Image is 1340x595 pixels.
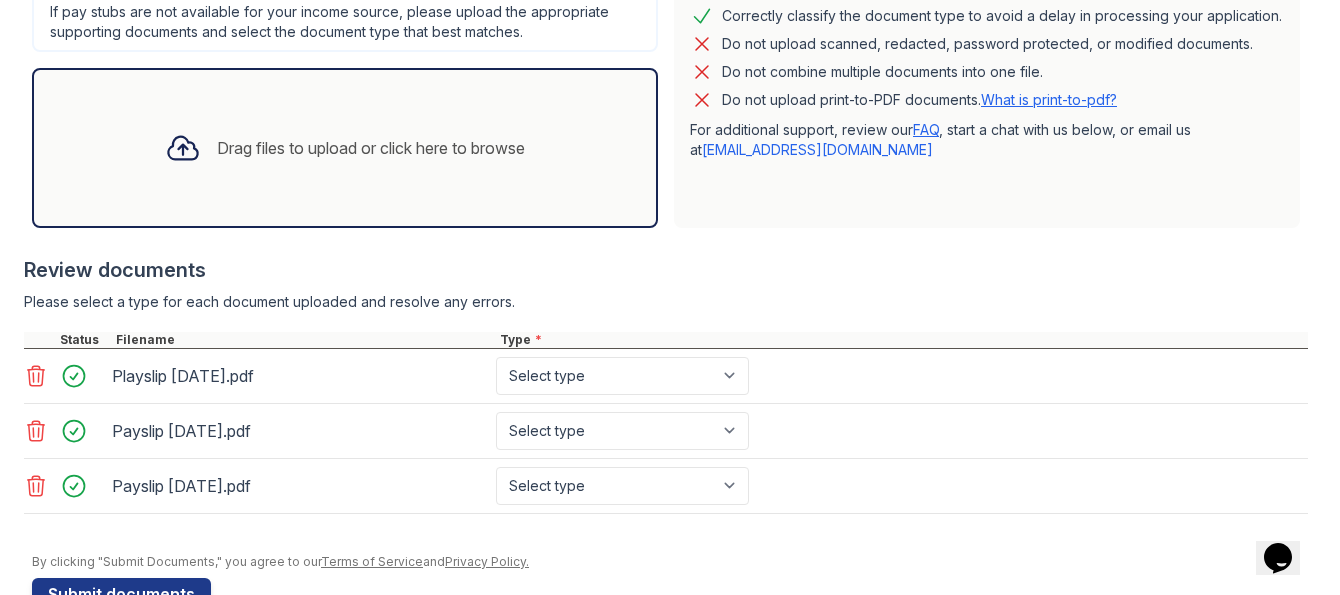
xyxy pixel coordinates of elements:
div: Drag files to upload or click here to browse [217,136,525,160]
div: Type [496,332,1308,348]
iframe: chat widget [1256,515,1320,575]
a: What is print-to-pdf? [981,91,1117,108]
div: Status [56,332,112,348]
div: Do not combine multiple documents into one file. [722,60,1043,84]
div: Correctly classify the document type to avoid a delay in processing your application. [722,4,1282,28]
a: FAQ [913,121,939,138]
a: Privacy Policy. [445,554,529,569]
div: Do not upload scanned, redacted, password protected, or modified documents. [722,32,1253,56]
div: Filename [112,332,496,348]
div: By clicking "Submit Documents," you agree to our and [32,554,1308,570]
div: Please select a type for each document uploaded and resolve any errors. [24,292,1308,312]
p: Do not upload print-to-PDF documents. [722,90,1117,110]
div: Playslip [DATE].pdf [112,360,488,392]
div: Payslip [DATE].pdf [112,415,488,447]
p: For additional support, review our , start a chat with us below, or email us at [690,120,1284,160]
div: Payslip [DATE].pdf [112,470,488,502]
a: [EMAIL_ADDRESS][DOMAIN_NAME] [702,141,933,158]
div: Review documents [24,256,1308,284]
a: Terms of Service [321,554,423,569]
